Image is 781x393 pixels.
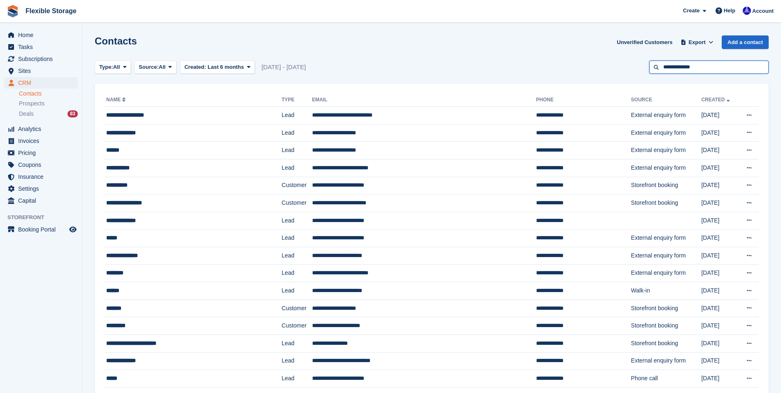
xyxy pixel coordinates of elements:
[701,335,738,352] td: [DATE]
[701,247,738,264] td: [DATE]
[701,264,738,282] td: [DATE]
[99,63,113,71] span: Type:
[19,110,34,118] span: Deals
[282,212,312,229] td: Lead
[19,100,44,108] span: Prospects
[180,61,255,74] button: Created: Last 6 months
[631,229,702,247] td: External enquiry form
[701,124,738,142] td: [DATE]
[18,135,68,147] span: Invoices
[536,94,631,107] th: Phone
[68,110,78,117] div: 83
[631,352,702,370] td: External enquiry form
[113,63,120,71] span: All
[722,35,769,49] a: Add a contact
[282,299,312,317] td: Customer
[631,282,702,300] td: Walk-in
[282,194,312,212] td: Customer
[701,142,738,159] td: [DATE]
[18,195,68,206] span: Capital
[4,123,78,135] a: menu
[95,35,137,47] h1: Contacts
[4,29,78,41] a: menu
[19,110,78,118] a: Deals 83
[18,65,68,77] span: Sites
[282,282,312,300] td: Lead
[4,159,78,171] a: menu
[613,35,676,49] a: Unverified Customers
[701,370,738,388] td: [DATE]
[18,123,68,135] span: Analytics
[18,183,68,194] span: Settings
[282,247,312,264] td: Lead
[282,335,312,352] td: Lead
[752,7,774,15] span: Account
[4,135,78,147] a: menu
[4,53,78,65] a: menu
[282,142,312,159] td: Lead
[18,53,68,65] span: Subscriptions
[701,212,738,229] td: [DATE]
[18,171,68,182] span: Insurance
[701,159,738,177] td: [DATE]
[724,7,735,15] span: Help
[18,224,68,235] span: Booking Portal
[18,159,68,171] span: Coupons
[282,107,312,124] td: Lead
[261,63,306,72] span: [DATE] - [DATE]
[95,61,131,74] button: Type: All
[631,194,702,212] td: Storefront booking
[683,7,699,15] span: Create
[68,225,78,234] a: Preview store
[282,264,312,282] td: Lead
[19,99,78,108] a: Prospects
[701,97,731,103] a: Created
[159,63,166,71] span: All
[4,171,78,182] a: menu
[631,142,702,159] td: External enquiry form
[18,29,68,41] span: Home
[631,264,702,282] td: External enquiry form
[631,124,702,142] td: External enquiry form
[7,5,19,17] img: stora-icon-8386f47178a22dfd0bd8f6a31ec36ba5ce8667c1dd55bd0f319d3a0aa187defe.svg
[18,77,68,89] span: CRM
[631,107,702,124] td: External enquiry form
[701,229,738,247] td: [DATE]
[19,90,78,98] a: Contacts
[4,65,78,77] a: menu
[701,282,738,300] td: [DATE]
[282,177,312,194] td: Customer
[701,177,738,194] td: [DATE]
[4,77,78,89] a: menu
[282,124,312,142] td: Lead
[282,159,312,177] td: Lead
[631,335,702,352] td: Storefront booking
[743,7,751,15] img: Ian Petherick
[18,41,68,53] span: Tasks
[184,64,206,70] span: Created:
[282,317,312,335] td: Customer
[106,97,127,103] a: Name
[4,224,78,235] a: menu
[139,63,159,71] span: Source:
[4,183,78,194] a: menu
[4,147,78,159] a: menu
[18,147,68,159] span: Pricing
[282,352,312,370] td: Lead
[701,194,738,212] td: [DATE]
[631,370,702,388] td: Phone call
[282,94,312,107] th: Type
[631,159,702,177] td: External enquiry form
[701,352,738,370] td: [DATE]
[631,94,702,107] th: Source
[22,4,80,18] a: Flexible Storage
[679,35,715,49] button: Export
[631,299,702,317] td: Storefront booking
[701,107,738,124] td: [DATE]
[282,370,312,388] td: Lead
[631,177,702,194] td: Storefront booking
[282,229,312,247] td: Lead
[134,61,177,74] button: Source: All
[701,299,738,317] td: [DATE]
[631,317,702,335] td: Storefront booking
